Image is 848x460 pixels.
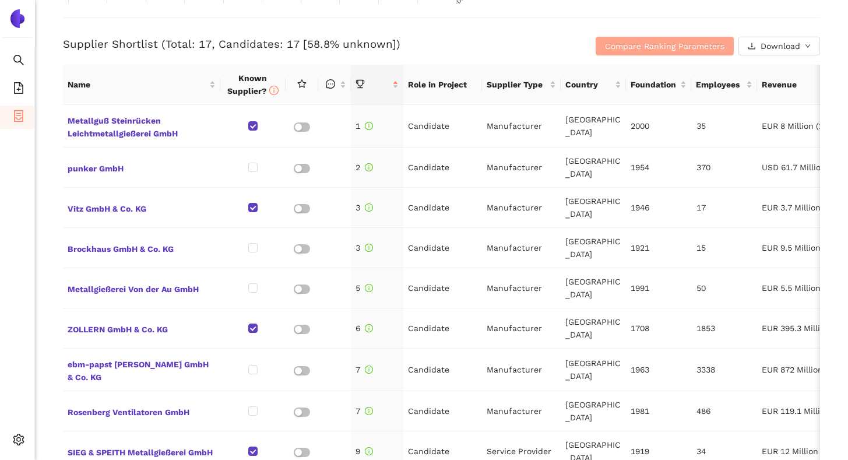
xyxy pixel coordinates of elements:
[403,65,482,105] th: Role in Project
[561,268,626,308] td: [GEOGRAPHIC_DATA]
[356,79,365,89] span: trophy
[692,349,757,391] td: 3338
[68,321,216,336] span: ZOLLERN GmbH & Co. KG
[356,365,373,374] span: 7
[356,121,373,131] span: 1
[403,391,482,431] td: Candidate
[482,65,561,105] th: this column's title is Supplier Type,this column is sortable
[605,40,724,52] span: Compare Ranking Parameters
[482,268,561,308] td: Manufacturer
[8,9,27,28] img: Logo
[365,244,373,252] span: info-circle
[692,148,757,188] td: 370
[365,447,373,455] span: info-circle
[692,188,757,228] td: 17
[365,407,373,415] span: info-circle
[561,308,626,349] td: [GEOGRAPHIC_DATA]
[805,43,811,50] span: down
[403,268,482,308] td: Candidate
[482,105,561,148] td: Manufacturer
[561,188,626,228] td: [GEOGRAPHIC_DATA]
[356,163,373,172] span: 2
[297,79,307,89] span: star
[365,324,373,332] span: info-circle
[626,391,691,431] td: 1981
[68,200,216,215] span: Vitz GmbH & Co. KG
[761,40,800,52] span: Download
[626,308,691,349] td: 1708
[365,163,373,171] span: info-circle
[68,78,207,91] span: Name
[596,37,734,55] button: Compare Ranking Parameters
[626,105,691,148] td: 2000
[356,283,373,293] span: 5
[68,240,216,255] span: Brockhaus GmbH & Co. KG
[561,228,626,268] td: [GEOGRAPHIC_DATA]
[63,65,220,105] th: this column's title is Name,this column is sortable
[356,447,373,456] span: 9
[356,324,373,333] span: 6
[482,228,561,268] td: Manufacturer
[561,105,626,148] td: [GEOGRAPHIC_DATA]
[403,188,482,228] td: Candidate
[318,65,351,105] th: this column is sortable
[63,37,568,52] h3: Supplier Shortlist (Total: 17, Candidates: 17 [58.8% unknown])
[68,356,216,384] span: ebm-papst [PERSON_NAME] GmbH & Co. KG
[692,391,757,431] td: 486
[403,228,482,268] td: Candidate
[365,284,373,292] span: info-circle
[561,148,626,188] td: [GEOGRAPHIC_DATA]
[692,105,757,148] td: 35
[68,403,216,419] span: Rosenberg Ventilatoren GmbH
[482,349,561,391] td: Manufacturer
[692,228,757,268] td: 15
[482,391,561,431] td: Manufacturer
[626,148,691,188] td: 1954
[365,203,373,212] span: info-circle
[626,228,691,268] td: 1921
[738,37,820,55] button: downloadDownloaddown
[356,243,373,252] span: 3
[13,430,24,453] span: setting
[482,308,561,349] td: Manufacturer
[565,78,613,91] span: Country
[482,188,561,228] td: Manufacturer
[13,78,24,101] span: file-add
[626,65,691,105] th: this column's title is Foundation,this column is sortable
[626,268,691,308] td: 1991
[748,42,756,51] span: download
[691,65,756,105] th: this column's title is Employees,this column is sortable
[403,148,482,188] td: Candidate
[356,203,373,212] span: 3
[696,78,743,91] span: Employees
[365,122,373,130] span: info-circle
[68,280,216,296] span: Metallgießerei Von der Au GmbH
[692,308,757,349] td: 1853
[631,78,678,91] span: Foundation
[13,50,24,73] span: search
[487,78,547,91] span: Supplier Type
[356,406,373,416] span: 7
[326,79,335,89] span: message
[626,349,691,391] td: 1963
[68,112,216,140] span: Metallguß Steinrücken Leichtmetallgießerei GmbH
[626,188,691,228] td: 1946
[692,268,757,308] td: 50
[482,148,561,188] td: Manufacturer
[227,73,279,96] span: Known Supplier?
[13,106,24,129] span: container
[561,65,626,105] th: this column's title is Country,this column is sortable
[403,349,482,391] td: Candidate
[269,86,279,95] span: info-circle
[68,444,216,459] span: SIEG & SPEITH Metallgießerei GmbH
[403,105,482,148] td: Candidate
[365,366,373,374] span: info-circle
[68,160,216,175] span: punker GmbH
[403,308,482,349] td: Candidate
[561,349,626,391] td: [GEOGRAPHIC_DATA]
[561,391,626,431] td: [GEOGRAPHIC_DATA]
